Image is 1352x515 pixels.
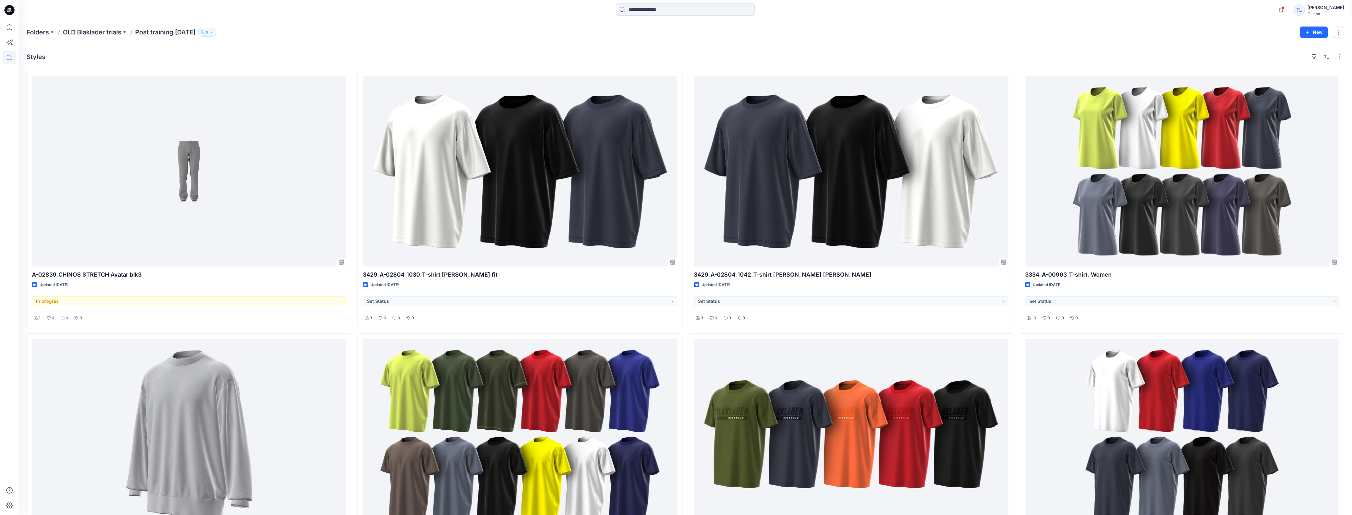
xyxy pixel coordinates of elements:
p: 0 [66,315,68,321]
div: Guston [1307,11,1344,16]
p: Updated [DATE] [39,282,68,288]
p: Updated [DATE] [370,282,399,288]
p: 1 [39,315,40,321]
p: 0 [412,315,414,321]
p: 0 [1075,315,1078,321]
p: 10 [1032,315,1036,321]
a: OLD Blaklader trials [63,28,121,37]
a: Folders [27,28,49,37]
p: 3 [370,315,372,321]
p: 0 [715,315,718,321]
p: 0 [743,315,745,321]
p: 0 [1061,315,1064,321]
h4: Styles [27,53,45,61]
a: 3334_A-00963_T-shirt, Women [1025,76,1339,266]
p: 0 [52,315,54,321]
div: TL [1294,4,1305,16]
p: A-02839_CHINOS STRETCH Avatar blk3 [32,270,346,279]
p: 3 [701,315,704,321]
p: Post training [DATE] [135,28,195,37]
p: 0 [398,315,400,321]
p: 0 [1048,315,1050,321]
p: 3429_A-02804_1030_T-shirt [PERSON_NAME] fit [363,270,677,279]
button: 9 [198,28,216,37]
p: Updated [DATE] [702,282,730,288]
p: 3429_A-02804_1042_T-shirt [PERSON_NAME] [PERSON_NAME] [694,270,1008,279]
p: 0 [80,315,82,321]
p: 9 [206,29,208,36]
p: Updated [DATE] [1033,282,1061,288]
a: 3429_A-02804_1030_T-shirt loos fit [363,76,677,266]
a: A-02839_CHINOS STRETCH Avatar blk3 [32,76,346,266]
p: 0 [384,315,386,321]
button: New [1300,27,1328,38]
p: 3334_A-00963_T-shirt, Women [1025,270,1339,279]
p: 0 [729,315,731,321]
a: 3429_A-02804_1042_T-shirt loos fitt [694,76,1008,266]
div: [PERSON_NAME] [1307,4,1344,11]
